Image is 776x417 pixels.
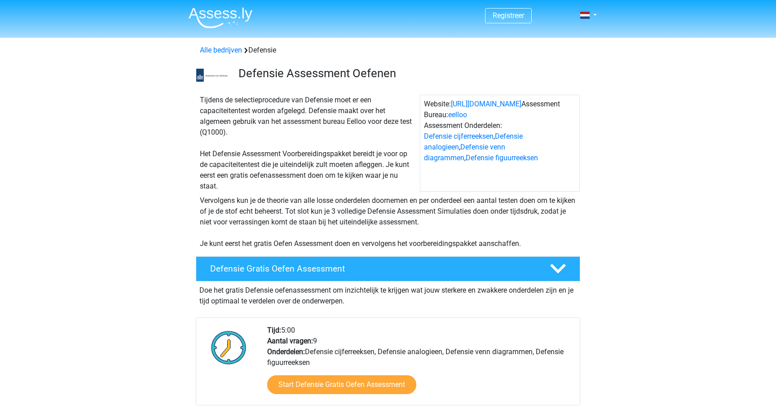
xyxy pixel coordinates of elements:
h3: Defensie Assessment Oefenen [238,66,573,80]
div: Website: Assessment Bureau: Assessment Onderdelen: , , , [420,95,580,192]
a: Defensie cijferreeksen [424,132,494,140]
a: [URL][DOMAIN_NAME] [451,100,521,108]
a: Start Defensie Gratis Oefen Assessment [267,375,416,394]
a: Alle bedrijven [200,46,242,54]
img: Assessly [189,7,252,28]
a: Defensie figuurreeksen [466,154,538,162]
a: Defensie venn diagrammen [424,143,505,162]
div: Tijdens de selectieprocedure van Defensie moet er een capaciteitentest worden afgelegd. Defensie ... [196,95,420,192]
h4: Defensie Gratis Oefen Assessment [210,263,535,274]
a: Defensie analogieen [424,132,523,151]
b: Onderdelen: [267,347,305,356]
a: Defensie Gratis Oefen Assessment [192,256,584,281]
div: Doe het gratis Defensie oefenassessment om inzichtelijk te krijgen wat jouw sterkere en zwakkere ... [196,281,580,307]
div: 5:00 9 Defensie cijferreeksen, Defensie analogieen, Defensie venn diagrammen, Defensie figuurreeksen [260,325,579,405]
img: Klok [206,325,251,370]
b: Tijd: [267,326,281,334]
b: Aantal vragen: [267,337,313,345]
a: Registreer [493,11,524,20]
div: Defensie [196,45,580,56]
a: eelloo [448,110,467,119]
div: Vervolgens kun je de theorie van alle losse onderdelen doornemen en per onderdeel een aantal test... [196,195,580,249]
